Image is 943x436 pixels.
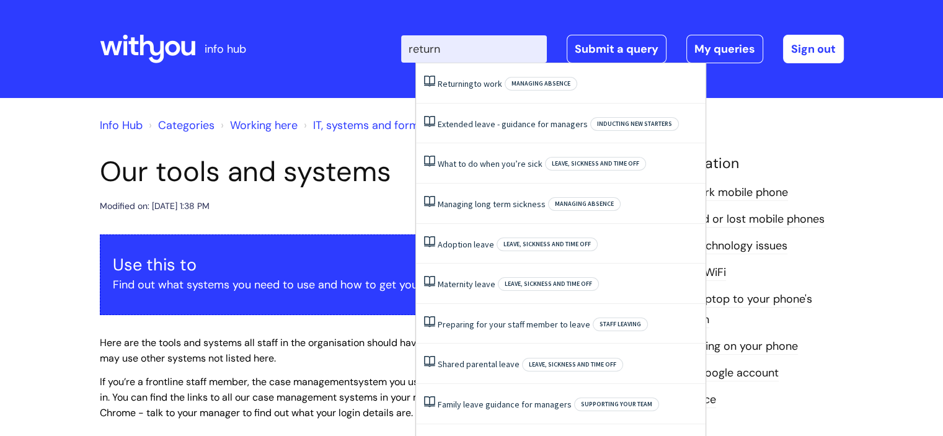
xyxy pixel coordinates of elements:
[783,35,844,63] a: Sign out
[438,399,572,410] a: Family leave guidance for managers
[146,115,215,135] li: Solution home
[100,375,353,388] span: If you’re a frontline staff member, the case management
[438,239,494,250] a: Adoption leave
[438,78,502,89] a: Returningto work
[113,255,577,275] h3: Use this to
[567,35,666,63] a: Submit a query
[608,211,825,228] a: Reporting damaged or lost mobile phones
[522,358,623,371] span: Leave, sickness and time off
[686,35,763,63] a: My queries
[100,336,578,365] span: Here are the tools and systems all staff in the organisation should have access to. Your service ...
[401,35,844,63] div: | -
[608,155,844,172] h4: Related Information
[593,318,648,331] span: Staff leaving
[498,277,599,291] span: Leave, sickness and time off
[438,198,546,210] a: Managing long term sickness
[438,118,588,130] a: Extended leave - guidance for managers
[548,197,621,211] span: Managing absence
[574,398,659,411] span: Supporting your team
[218,115,298,135] li: Working here
[590,117,679,131] span: Inducting new starters
[301,115,425,135] li: IT, systems and forms
[113,275,577,295] p: Find out what systems you need to use and how to get your login details.
[313,118,425,133] a: IT, systems and forms
[100,375,587,419] span: system you use will depend on which service you’re in. You can find the links to all our case man...
[438,278,495,290] a: Maternity leave
[100,118,143,133] a: Info Hub
[438,319,590,330] a: Preparing for your staff member to leave
[608,291,812,327] a: Connecting your laptop to your phone's internet connection
[438,158,542,169] a: What to do when you’re sick
[205,39,246,59] p: info hub
[158,118,215,133] a: Categories
[505,77,577,91] span: Managing absence
[438,78,474,89] span: Returning
[401,35,547,63] input: Search
[545,157,646,171] span: Leave, sickness and time off
[230,118,298,133] a: Working here
[100,155,590,189] h1: Our tools and systems
[100,198,210,214] div: Modified on: [DATE] 1:38 PM
[497,238,598,251] span: Leave, sickness and time off
[438,358,520,370] a: Shared parental leave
